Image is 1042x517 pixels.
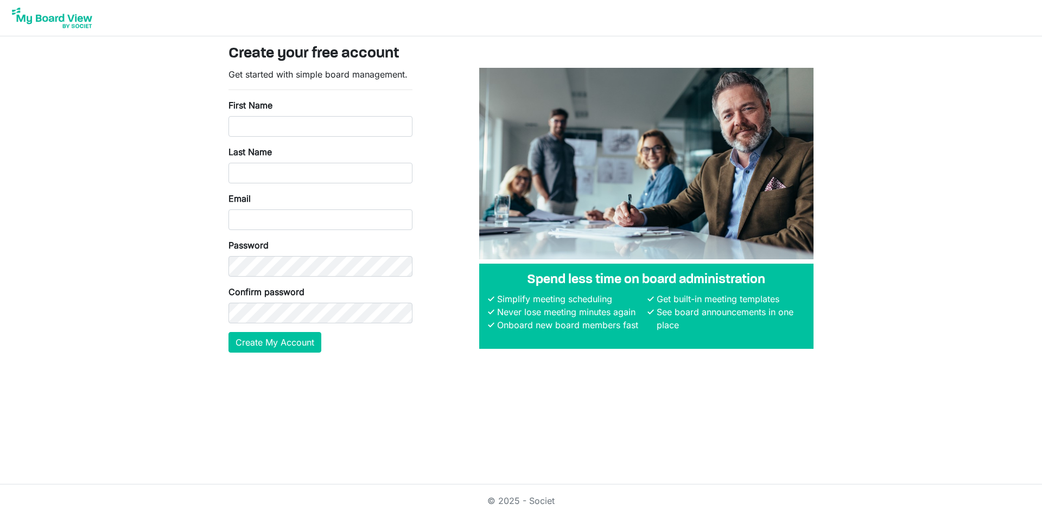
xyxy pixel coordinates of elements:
label: Password [228,239,269,252]
h3: Create your free account [228,45,814,63]
li: Never lose meeting minutes again [494,305,645,318]
h4: Spend less time on board administration [488,272,805,288]
label: Email [228,192,251,205]
label: Last Name [228,145,272,158]
img: A photograph of board members sitting at a table [479,68,814,259]
li: Onboard new board members fast [494,318,645,331]
li: See board announcements in one place [654,305,805,331]
a: © 2025 - Societ [487,495,555,506]
button: Create My Account [228,332,321,353]
label: Confirm password [228,285,304,298]
label: First Name [228,99,272,112]
li: Get built-in meeting templates [654,292,805,305]
span: Get started with simple board management. [228,69,408,80]
img: My Board View Logo [9,4,96,31]
li: Simplify meeting scheduling [494,292,645,305]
